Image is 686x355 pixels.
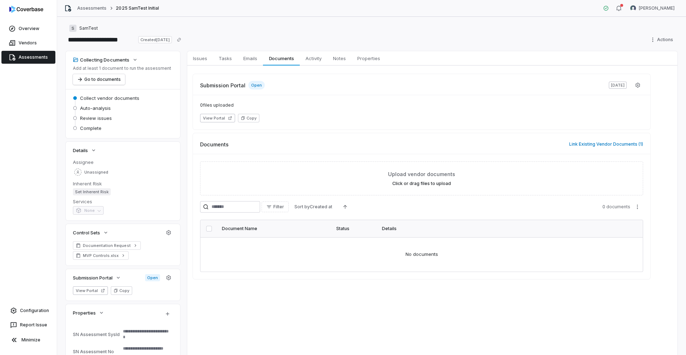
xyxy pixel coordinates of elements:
[173,33,185,46] button: Copy link
[21,337,40,343] span: Minimize
[248,81,265,89] span: Open
[190,54,210,63] span: Issues
[200,102,643,108] span: 0 files uploaded
[111,286,132,295] button: Copy
[632,201,643,212] button: More actions
[392,181,451,186] label: Click or drag files to upload
[240,54,260,63] span: Emails
[145,274,160,281] span: Open
[71,144,99,157] button: Details
[73,147,88,154] span: Details
[73,74,125,85] button: Go to documents
[388,170,455,178] span: Upload vendor documents
[79,25,98,31] span: SamTest
[330,54,349,63] span: Notes
[67,22,100,35] button: SSamTest
[648,34,677,45] button: Actions
[19,54,48,60] span: Assessments
[73,286,108,295] button: View Portal
[238,114,259,122] button: Copy
[626,3,679,14] button: Samuel Folarin avatar[PERSON_NAME]
[3,318,54,331] button: Report Issue
[200,114,235,122] button: View Portal
[602,204,630,210] span: 0 documents
[138,36,172,43] span: Created [DATE]
[73,349,120,354] div: SN Assessment No
[73,65,171,71] p: Add at least 1 document to run the assessment
[9,6,43,13] img: logo-D7KZi-bG.svg
[73,241,141,250] a: Documentation Request
[73,251,129,260] a: MVP Controls.xlsx
[354,54,383,63] span: Properties
[83,243,131,248] span: Documentation Request
[266,54,297,63] span: Documents
[73,57,129,63] div: Collecting Documents
[73,198,173,205] dt: Services
[71,53,140,66] button: Collecting Documents
[73,310,96,316] span: Properties
[1,51,55,64] a: Assessments
[200,82,245,89] span: Submission Portal
[630,5,636,11] img: Samuel Folarin avatar
[73,180,173,187] dt: Inherent Risk
[262,201,289,212] button: Filter
[73,159,173,165] dt: Assignee
[71,271,123,284] button: Submission Portal
[609,82,627,89] span: [DATE]
[567,137,645,152] button: Link Existing Vendor Documents (1)
[1,22,55,35] a: Overview
[19,26,39,31] span: Overview
[222,226,328,232] div: Document Name
[73,229,100,236] span: Control Sets
[639,5,675,11] span: [PERSON_NAME]
[338,201,352,212] button: Ascending
[80,115,112,121] span: Review issues
[73,188,111,195] span: Set Inherent Risk
[77,5,106,11] a: Assessments
[80,125,101,131] span: Complete
[71,306,106,319] button: Properties
[80,95,139,101] span: Collect vendor documents
[73,332,120,337] div: SN Assessment SysId
[84,170,108,175] span: Unassigned
[336,226,373,232] div: Status
[3,333,54,347] button: Minimize
[200,237,643,272] td: No documents
[73,274,113,281] span: Submission Portal
[83,253,119,258] span: MVP Controls.xlsx
[200,141,229,148] span: Documents
[116,5,159,11] span: 2025 SamTest Initial
[273,204,284,210] span: Filter
[290,201,337,212] button: Sort byCreated at
[20,308,49,313] span: Configuration
[382,226,621,232] div: Details
[80,105,111,111] span: Auto-analysis
[342,204,348,210] svg: Ascending
[20,322,47,328] span: Report Issue
[216,54,235,63] span: Tasks
[71,226,111,239] button: Control Sets
[19,40,37,46] span: Vendors
[303,54,324,63] span: Activity
[3,304,54,317] a: Configuration
[1,37,55,49] a: Vendors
